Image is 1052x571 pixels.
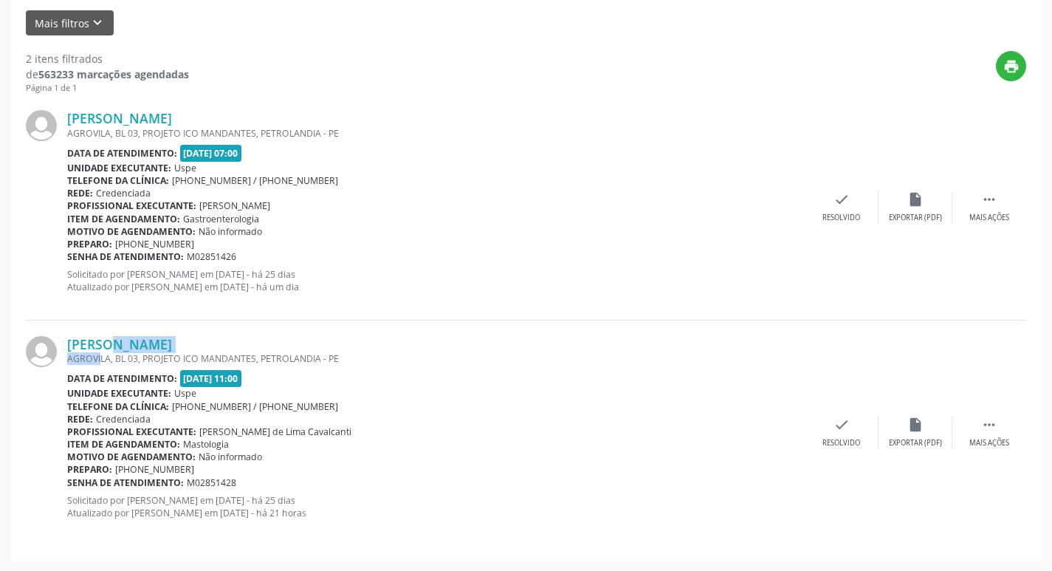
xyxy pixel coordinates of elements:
span: Uspe [174,162,196,174]
span: Não informado [199,451,262,463]
span: Mastologia [183,438,229,451]
p: Solicitado por [PERSON_NAME] em [DATE] - há 25 dias Atualizado por [PERSON_NAME] em [DATE] - há u... [67,268,805,293]
b: Senha de atendimento: [67,250,184,263]
div: Exportar (PDF) [889,438,942,448]
div: Mais ações [969,438,1009,448]
span: [PERSON_NAME] de Lima Cavalcanti [199,425,351,438]
i: check [833,417,850,433]
i: insert_drive_file [907,191,924,208]
img: img [26,336,57,367]
i: keyboard_arrow_down [89,15,106,31]
i: insert_drive_file [907,417,924,433]
span: [PHONE_NUMBER] / [PHONE_NUMBER] [172,400,338,413]
b: Unidade executante: [67,162,171,174]
div: AGROVILA, BL 03, PROJETO ICO MANDANTES, PETROLANDIA - PE [67,352,805,365]
span: [PERSON_NAME] [199,199,270,212]
a: [PERSON_NAME] [67,110,172,126]
b: Rede: [67,187,93,199]
button: Mais filtroskeyboard_arrow_down [26,10,114,36]
p: Solicitado por [PERSON_NAME] em [DATE] - há 25 dias Atualizado por [PERSON_NAME] em [DATE] - há 2... [67,494,805,519]
span: Credenciada [96,187,151,199]
b: Rede: [67,413,93,425]
b: Item de agendamento: [67,438,180,451]
strong: 563233 marcações agendadas [38,67,189,81]
span: Não informado [199,225,262,238]
b: Senha de atendimento: [67,476,184,489]
b: Data de atendimento: [67,147,177,160]
i: check [833,191,850,208]
span: [PHONE_NUMBER] [115,238,194,250]
span: Gastroenterologia [183,213,259,225]
div: 2 itens filtrados [26,51,189,66]
span: [DATE] 07:00 [180,145,242,162]
div: Página 1 de 1 [26,82,189,95]
span: Uspe [174,387,196,400]
span: [DATE] 11:00 [180,370,242,387]
div: Mais ações [969,213,1009,223]
span: M02851428 [187,476,236,489]
i:  [981,191,997,208]
span: M02851426 [187,250,236,263]
div: de [26,66,189,82]
span: [PHONE_NUMBER] / [PHONE_NUMBER] [172,174,338,187]
b: Profissional executante: [67,199,196,212]
button: print [996,51,1026,81]
b: Telefone da clínica: [67,400,169,413]
i: print [1003,58,1020,75]
div: Resolvido [822,213,860,223]
img: img [26,110,57,141]
b: Profissional executante: [67,425,196,438]
div: AGROVILA, BL 03, PROJETO ICO MANDANTES, PETROLANDIA - PE [67,127,805,140]
b: Motivo de agendamento: [67,451,196,463]
div: Resolvido [822,438,860,448]
b: Motivo de agendamento: [67,225,196,238]
b: Telefone da clínica: [67,174,169,187]
i:  [981,417,997,433]
b: Item de agendamento: [67,213,180,225]
b: Data de atendimento: [67,372,177,385]
b: Preparo: [67,463,112,476]
a: [PERSON_NAME] [67,336,172,352]
b: Unidade executante: [67,387,171,400]
div: Exportar (PDF) [889,213,942,223]
span: Credenciada [96,413,151,425]
span: [PHONE_NUMBER] [115,463,194,476]
b: Preparo: [67,238,112,250]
